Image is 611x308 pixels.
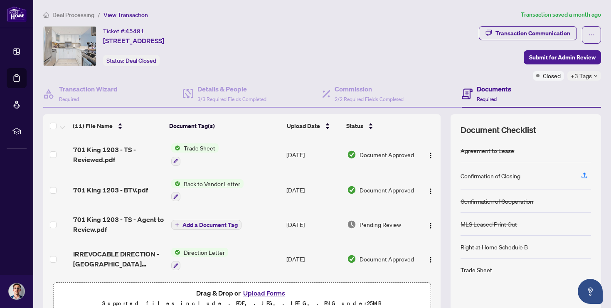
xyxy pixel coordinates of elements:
[166,114,283,138] th: Document Tag(s)
[283,208,344,241] td: [DATE]
[180,248,228,257] span: Direction Letter
[9,283,25,299] img: Profile Icon
[427,152,434,159] img: Logo
[180,179,244,188] span: Back to Vendor Letter
[347,185,356,195] img: Document Status
[171,179,244,202] button: Status IconBack to Vendor Letter
[73,249,165,269] span: IRREVOCABLE DIRECTION - [GEOGRAPHIC_DATA][PERSON_NAME].pdf
[360,185,414,195] span: Document Approved
[360,254,414,264] span: Document Approved
[529,51,596,64] span: Submit for Admin Review
[461,265,492,274] div: Trade Sheet
[343,114,417,138] th: Status
[360,150,414,159] span: Document Approved
[103,26,144,36] div: Ticket #:
[477,96,497,102] span: Required
[346,121,363,131] span: Status
[495,27,570,40] div: Transaction Communication
[171,143,180,153] img: Status Icon
[43,12,49,18] span: home
[424,218,437,231] button: Logo
[287,121,320,131] span: Upload Date
[98,10,100,20] li: /
[126,57,156,64] span: Deal Closed
[175,223,179,227] span: plus
[594,74,598,78] span: down
[424,183,437,197] button: Logo
[589,32,594,38] span: ellipsis
[461,124,536,136] span: Document Checklist
[347,150,356,159] img: Document Status
[44,27,96,66] img: IMG-C12285299_1.jpg
[479,26,577,40] button: Transaction Communication
[571,71,592,81] span: +3 Tags
[171,248,180,257] img: Status Icon
[360,220,401,229] span: Pending Review
[59,84,118,94] h4: Transaction Wizard
[347,220,356,229] img: Document Status
[543,71,561,80] span: Closed
[103,36,164,46] span: [STREET_ADDRESS]
[196,288,288,298] span: Drag & Drop or
[427,256,434,263] img: Logo
[521,10,601,20] article: Transaction saved a month ago
[461,219,517,229] div: MLS Leased Print Out
[461,171,520,180] div: Confirmation of Closing
[103,55,160,66] div: Status:
[7,6,27,22] img: logo
[171,219,241,230] button: Add a Document Tag
[182,222,238,228] span: Add a Document Tag
[347,254,356,264] img: Document Status
[171,143,219,166] button: Status IconTrade Sheet
[171,179,180,188] img: Status Icon
[73,214,165,234] span: 701 King 1203 - TS - Agent to Review.pdf
[335,84,404,94] h4: Commission
[461,146,514,155] div: Agreement to Lease
[73,185,148,195] span: 701 King 1203 - BTV.pdf
[52,11,94,19] span: Deal Processing
[335,96,404,102] span: 2/2 Required Fields Completed
[241,288,288,298] button: Upload Forms
[427,222,434,229] img: Logo
[73,145,165,165] span: 701 King 1203 - TS - Reviewed.pdf
[283,114,343,138] th: Upload Date
[283,137,344,172] td: [DATE]
[424,148,437,161] button: Logo
[283,241,344,277] td: [DATE]
[424,252,437,266] button: Logo
[59,96,79,102] span: Required
[461,197,533,206] div: Confirmation of Cooperation
[197,96,266,102] span: 3/3 Required Fields Completed
[69,114,166,138] th: (11) File Name
[461,242,528,251] div: Right at Home Schedule B
[171,248,228,270] button: Status IconDirection Letter
[283,172,344,208] td: [DATE]
[171,220,241,230] button: Add a Document Tag
[103,11,148,19] span: View Transaction
[477,84,511,94] h4: Documents
[578,279,603,304] button: Open asap
[524,50,601,64] button: Submit for Admin Review
[427,188,434,195] img: Logo
[197,84,266,94] h4: Details & People
[73,121,113,131] span: (11) File Name
[180,143,219,153] span: Trade Sheet
[126,27,144,35] span: 45481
